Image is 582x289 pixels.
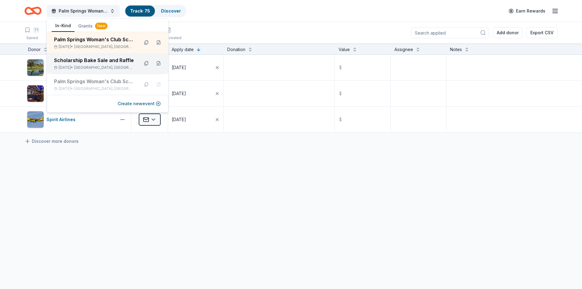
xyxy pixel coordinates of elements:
div: Value [339,46,350,53]
button: Export CSV [526,27,558,38]
button: Grants [75,20,111,31]
button: [DATE] [168,81,223,106]
div: [DATE] [172,64,186,71]
button: Image for Napa Valley Wine TrainNapa Valley Wine Train [27,85,114,102]
a: Track· 75 [130,8,150,13]
button: Image for Tustin Ranch Golf[GEOGRAPHIC_DATA] [27,59,114,76]
div: Scholarship Bake Sale and Raffle [54,57,134,64]
button: Add donor [493,27,523,38]
div: Palm Springs Woman's Club Scholarship Event [54,36,134,43]
span: Palm Springs Woman's Club Scholarship Event [59,7,108,15]
button: Image for Spirit AirlinesSpirit Airlines [27,111,114,128]
span: [GEOGRAPHIC_DATA], [GEOGRAPHIC_DATA] [74,86,134,91]
div: Saved [24,35,39,40]
div: Donor [28,46,41,53]
a: Discover more donors [24,138,79,145]
button: Create newevent [118,100,161,107]
img: Image for Tustin Ranch Golf [27,59,44,76]
img: Image for Napa Valley Wine Train [27,85,44,102]
span: [GEOGRAPHIC_DATA], [GEOGRAPHIC_DATA] [74,44,134,49]
a: Earn Rewards [505,6,549,17]
div: Notes [450,46,462,53]
button: Track· 75Discover [125,5,186,17]
div: 71 [33,27,39,33]
a: Home [24,4,42,18]
div: [DATE] • [54,65,134,70]
div: [DATE] • [54,86,134,91]
div: Apply date [172,46,194,53]
div: [DATE] [172,116,186,123]
div: [DATE] • [54,44,134,49]
span: [GEOGRAPHIC_DATA], [GEOGRAPHIC_DATA] [74,65,134,70]
button: Palm Springs Woman's Club Scholarship Event [46,5,120,17]
a: Discover [161,8,181,13]
input: Search applied [411,27,489,38]
div: Assignee [394,46,413,53]
img: Image for Spirit Airlines [27,111,44,128]
button: In-Kind [52,20,75,32]
div: Donation [227,46,245,53]
div: Palm Springs Woman's Club Scholarship Event [54,78,134,85]
button: [DATE] [168,107,223,132]
button: 71Saved [24,24,39,43]
div: New [95,23,108,29]
button: [DATE] [168,55,223,80]
div: Spirit Airlines [46,116,78,123]
div: [DATE] [172,90,186,97]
